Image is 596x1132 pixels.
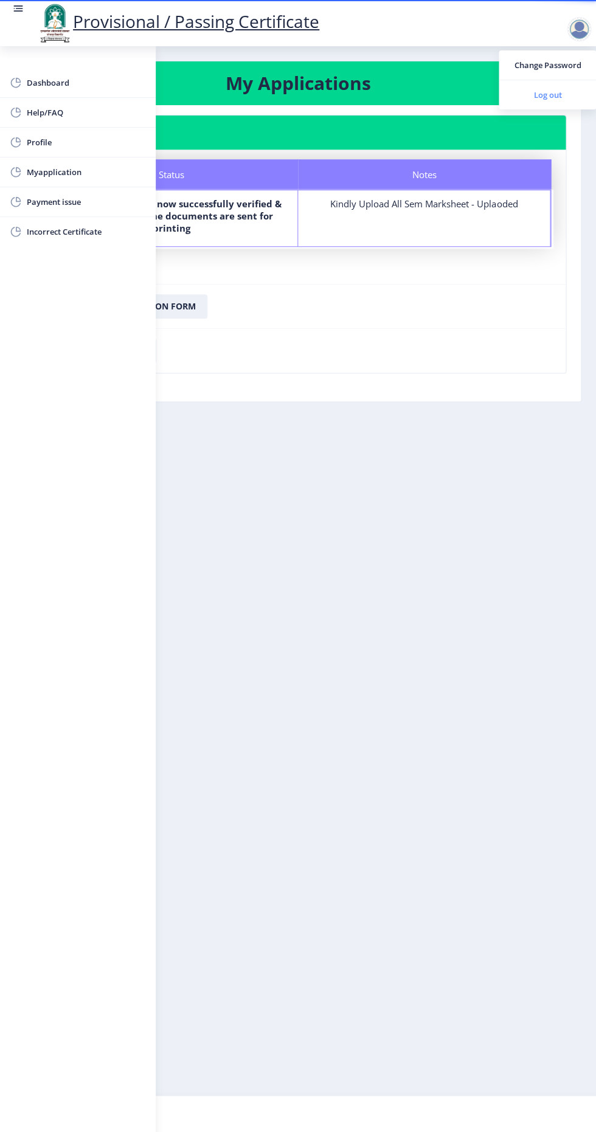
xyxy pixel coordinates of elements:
[27,224,146,239] span: Incorrect Certificate
[30,116,566,150] nb-card-header: Application 2190
[27,135,146,150] span: Profile
[508,58,586,72] span: Change Password
[309,198,539,210] div: Kindly Upload All Sem Marksheet - Uplaoded
[499,80,596,109] a: Log out
[298,159,551,190] div: Notes
[61,198,282,234] b: Your documents are now successfully verified & digitally signed. The documents are sent for printing
[27,195,146,209] span: Payment issue
[27,165,146,179] span: Myapplication
[36,10,319,33] a: Provisional / Passing Certificate
[30,71,566,95] h3: My Applications
[508,88,586,102] span: Log out
[499,50,596,80] a: Change Password
[27,75,146,90] span: Dashboard
[27,105,146,120] span: Help/FAQ
[45,159,298,190] div: Status
[36,2,73,44] img: logo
